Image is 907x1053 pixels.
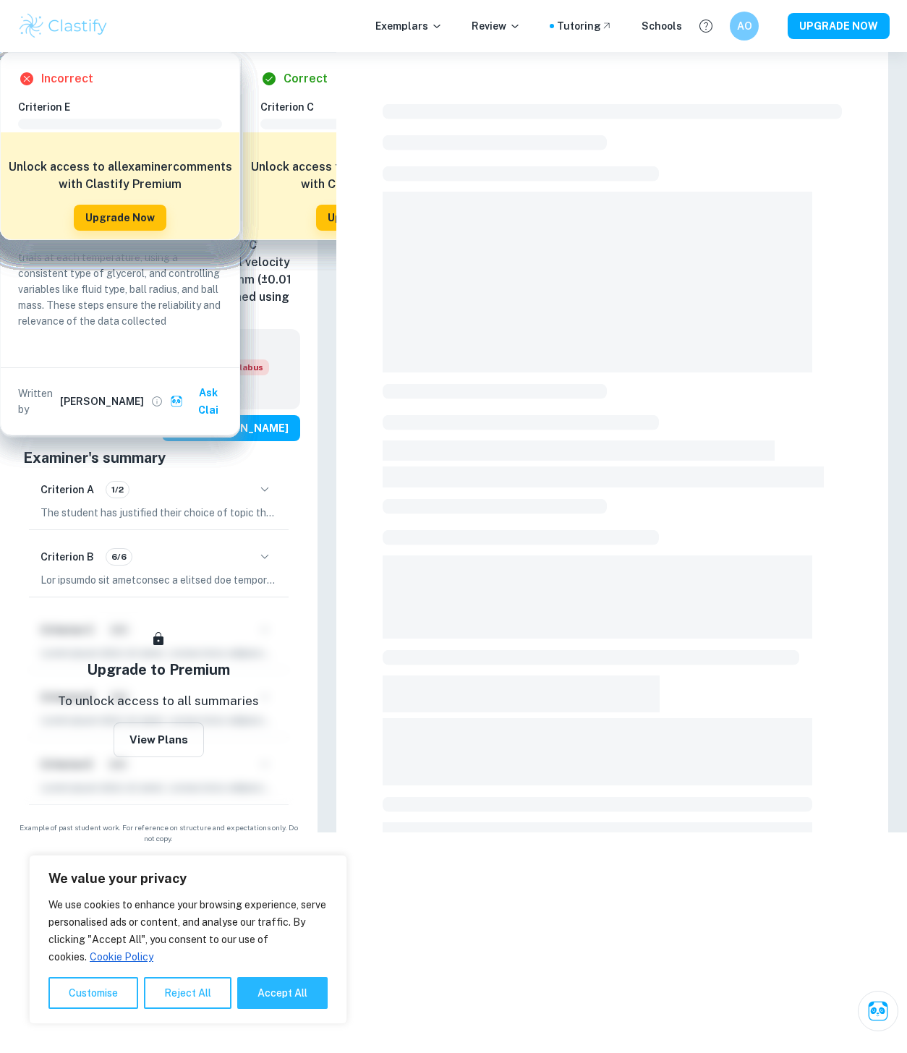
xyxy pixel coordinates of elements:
button: Reject All [144,977,231,1009]
h6: Unlock access to all examiner comments with Clastify Premium [250,158,474,193]
button: Ask Clai [858,991,898,1031]
a: Schools [642,18,682,34]
a: Tutoring [557,18,613,34]
button: View full profile [147,391,167,412]
button: Help and Feedback [694,14,718,38]
h5: Examiner's summary [23,447,294,469]
button: Ask Clai [167,380,234,423]
button: Accept All [237,977,328,1009]
button: Customise [48,977,138,1009]
p: Exemplars [375,18,443,34]
div: We value your privacy [29,855,347,1024]
p: Written by [18,385,57,417]
h5: Upgrade to Premium [87,659,230,681]
p: The methodology includes steps to assure the relevance and reliability of the collected data, suc... [18,202,222,329]
span: 6/6 [106,550,132,563]
button: UPGRADE NOW [788,13,890,39]
h6: Incorrect [41,70,93,88]
p: We use cookies to enhance your browsing experience, serve personalised ads or content, and analys... [48,896,328,965]
p: To unlock access to all summaries [58,692,259,711]
button: Upgrade Now [316,205,409,231]
h6: AO [736,18,753,34]
button: Upgrade Now [74,205,166,231]
p: The student has justified their choice of topic through a clear expression of personal interest a... [41,505,277,521]
h6: [PERSON_NAME] [60,393,144,409]
p: We value your privacy [48,870,328,887]
img: clai.svg [170,395,184,409]
button: AO [730,12,759,40]
p: Lor ipsumdo sit ametconsec a elitsed doe temporin utlab etd mag aliquaenimadm, veniamquisno exerc... [41,572,277,588]
button: View Plans [114,722,204,757]
h6: Criterion A [41,482,94,498]
h6: Unlock access to all examiner comments with Clastify Premium [8,158,232,193]
h6: Criterion E [18,99,234,115]
span: Example of past student work. For reference on structure and expectations only. Do not copy. [17,822,300,844]
span: 1/2 [106,483,129,496]
h6: Criterion C [260,99,476,115]
h6: Criterion B [41,549,94,565]
img: Clastify logo [17,12,109,40]
p: Review [472,18,521,34]
h6: Correct [284,70,328,88]
a: Cookie Policy [89,950,154,963]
